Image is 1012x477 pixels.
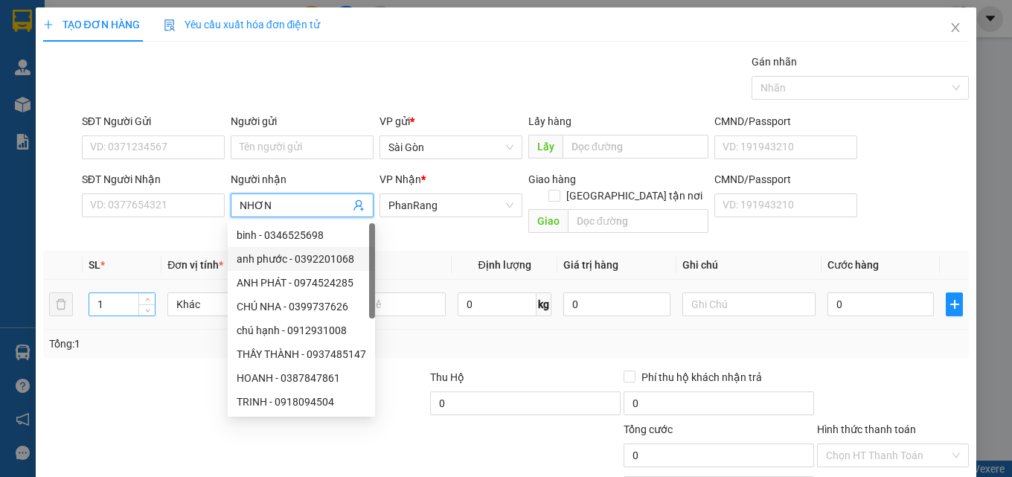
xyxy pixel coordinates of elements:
input: Ghi Chú [682,292,816,316]
input: VD: Bàn, Ghế [313,292,446,316]
b: [DOMAIN_NAME] [125,57,205,68]
span: user-add [353,199,365,211]
b: Gửi khách hàng [92,22,147,92]
span: TẠO ĐƠN HÀNG [43,19,140,31]
span: Phí thu hộ khách nhận trả [635,369,768,385]
div: CHÚ NHA - 0399737626 [228,295,375,318]
span: Giao hàng [528,173,576,185]
span: Increase Value [138,293,155,304]
div: anh phước - 0392201068 [228,247,375,271]
div: ANH PHÁT - 0974524285 [237,275,366,291]
img: icon [164,19,176,31]
div: SĐT Người Nhận [82,171,225,188]
span: kg [537,292,551,316]
div: Người gửi [231,113,374,129]
span: Tổng cước [624,423,673,435]
span: plus [947,298,962,310]
button: delete [49,292,73,316]
span: Giao [528,209,568,233]
img: logo.jpg [161,19,197,54]
li: (c) 2017 [125,71,205,89]
span: Định lượng [478,259,531,271]
div: binh - 0346525698 [237,227,366,243]
div: THẦY THÀNH - 0937485147 [228,342,375,366]
span: SL [89,259,100,271]
span: Khác [176,293,292,316]
span: PhanRang [388,194,513,217]
div: binh - 0346525698 [228,223,375,247]
span: Lấy hàng [528,115,571,127]
span: down [143,306,152,315]
button: Close [935,7,976,49]
div: TRINH - 0918094504 [237,394,366,410]
div: chú hạnh - 0912931008 [237,322,366,339]
div: HOANH - 0387847861 [237,370,366,386]
span: [GEOGRAPHIC_DATA] tận nơi [560,188,708,204]
span: close [949,22,961,33]
span: plus [43,19,54,30]
div: THẦY THÀNH - 0937485147 [237,346,366,362]
div: Tổng: 1 [49,336,392,352]
label: Hình thức thanh toán [817,423,916,435]
label: Gán nhãn [752,56,797,68]
span: Cước hàng [827,259,879,271]
span: Giá trị hàng [563,259,618,271]
div: SĐT Người Gửi [82,113,225,129]
span: Đơn vị tính [167,259,223,271]
span: Sài Gòn [388,136,513,159]
span: Yêu cầu xuất hóa đơn điện tử [164,19,321,31]
div: CMND/Passport [714,113,857,129]
div: TRINH - 0918094504 [228,390,375,414]
input: Dọc đường [563,135,708,159]
input: 0 [563,292,670,316]
span: Thu Hộ [430,371,464,383]
button: plus [946,292,963,316]
div: CMND/Passport [714,171,857,188]
div: HOANH - 0387847861 [228,366,375,390]
th: Ghi chú [676,251,822,280]
div: Người nhận [231,171,374,188]
span: up [143,295,152,304]
span: Lấy [528,135,563,159]
div: ANH PHÁT - 0974524285 [228,271,375,295]
div: chú hạnh - 0912931008 [228,318,375,342]
b: Thiện Trí [19,96,67,141]
input: Dọc đường [568,209,708,233]
span: Decrease Value [138,304,155,316]
div: VP gửi [379,113,522,129]
span: VP Nhận [379,173,421,185]
div: anh phước - 0392201068 [237,251,366,267]
div: CHÚ NHA - 0399737626 [237,298,366,315]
